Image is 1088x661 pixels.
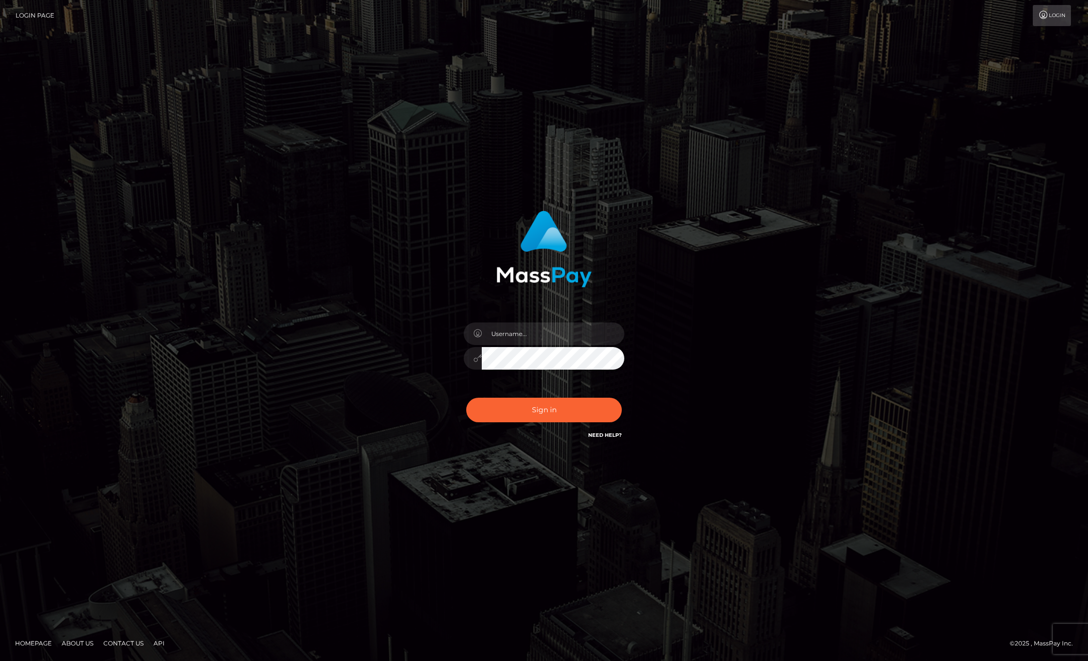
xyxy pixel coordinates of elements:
a: Login Page [16,5,54,26]
input: Username... [482,322,624,345]
a: Homepage [11,635,56,651]
a: About Us [58,635,97,651]
a: Login [1033,5,1071,26]
a: API [150,635,169,651]
a: Need Help? [588,432,622,438]
img: MassPay Login [496,211,592,287]
a: Contact Us [99,635,148,651]
button: Sign in [466,398,622,422]
div: © 2025 , MassPay Inc. [1010,638,1080,649]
